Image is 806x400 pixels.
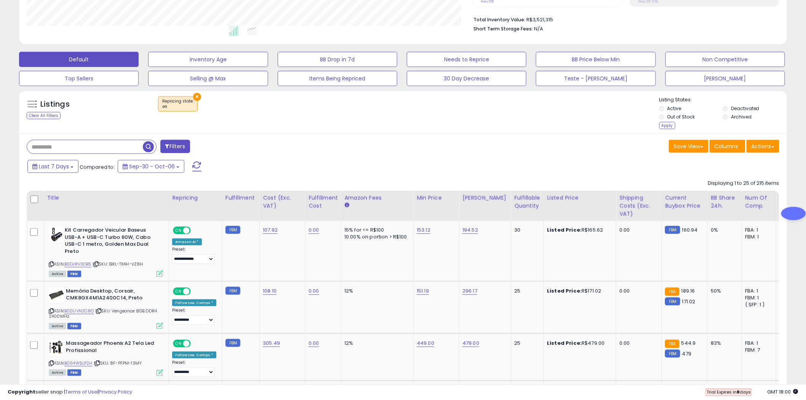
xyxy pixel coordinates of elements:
[682,226,698,234] span: 160.94
[148,71,268,86] button: Selling @ Max
[263,194,302,210] div: Cost (Exc. VAT)
[536,52,656,67] button: BB Price Below Min
[39,163,69,170] span: Last 7 Days
[667,105,681,112] label: Active
[93,261,143,267] span: | SKU: 1BXL-TX4H-VZ8H
[547,287,582,294] b: Listed Price:
[768,388,798,395] span: 2025-10-14 18:00 GMT
[40,99,70,110] h5: Listings
[8,389,132,396] div: seller snap | |
[174,288,183,294] span: ON
[547,288,610,294] div: R$171.02
[172,308,216,325] div: Preset:
[681,287,695,294] span: 189.16
[19,71,139,86] button: Top Sellers
[172,352,216,358] div: Follow Low. Comps *
[8,388,35,395] strong: Copyright
[67,323,81,330] span: FBM
[344,202,349,209] small: Amazon Fees.
[715,142,739,150] span: Columns
[344,288,408,294] div: 12%
[462,226,478,234] a: 194.52
[462,287,477,295] a: 296.17
[745,288,770,294] div: FBA: 1
[711,194,739,210] div: BB Share 24h.
[665,340,679,348] small: FBA
[172,238,202,245] div: Amazon AI *
[534,25,543,32] span: N/A
[160,140,190,153] button: Filters
[99,388,132,395] a: Privacy Policy
[745,340,770,347] div: FBA: 1
[547,226,582,234] b: Listed Price:
[681,339,696,347] span: 544.9
[731,114,752,120] label: Archived
[619,288,656,294] div: 0.00
[665,194,704,210] div: Current Buybox Price
[745,301,770,308] div: ( SFP: 1 )
[80,163,115,171] span: Compared to:
[547,340,610,347] div: R$479.00
[682,350,691,357] span: 479
[745,227,770,234] div: FBA: 1
[67,370,81,376] span: FBM
[49,227,163,276] div: ASIN:
[309,226,319,234] a: 0.00
[711,340,736,347] div: 83%
[417,339,434,347] a: 449.00
[619,340,656,347] div: 0.00
[708,180,779,187] div: Displaying 1 to 25 of 215 items
[514,227,538,234] div: 30
[49,308,157,319] span: | SKU: Vengeance 8GB DDR4 2400MHz
[190,341,202,347] span: OFF
[669,140,708,153] button: Save View
[225,339,240,347] small: FBM
[462,339,479,347] a: 479.00
[172,247,216,264] div: Preset:
[665,52,785,67] button: Non Competitive
[514,288,538,294] div: 25
[49,288,163,328] div: ASIN:
[665,298,680,306] small: FBM
[225,226,240,234] small: FBM
[407,52,526,67] button: Needs to Reprice
[682,298,696,305] span: 171.02
[162,98,194,110] span: Repricing state :
[263,226,278,234] a: 107.92
[174,341,183,347] span: ON
[665,226,680,234] small: FBM
[473,16,525,23] b: Total Inventory Value:
[309,194,338,210] div: Fulfillment Cost
[547,227,610,234] div: R$165.62
[659,96,787,104] p: Listing States:
[473,26,533,32] b: Short Term Storage Fees:
[344,194,410,202] div: Amazon Fees
[49,323,66,330] span: All listings currently available for purchase on Amazon
[667,114,695,120] label: Out of Stock
[64,261,91,267] a: B0DJRV3DB5
[462,194,508,202] div: [PERSON_NAME]
[731,105,760,112] label: Deactivated
[737,389,740,395] b: 8
[193,93,201,101] button: ×
[417,226,430,234] a: 153.12
[514,194,541,210] div: Fulfillable Quantity
[148,52,268,67] button: Inventory Age
[710,140,745,153] button: Columns
[174,227,183,234] span: ON
[66,340,158,356] b: Massageador Phoenix A2 Tela Led Profissional
[309,339,319,347] a: 0.00
[473,14,774,24] li: R$3,521,315
[49,271,66,277] span: All listings currently available for purchase on Amazon
[64,360,93,366] a: B094W5LP2H
[547,194,613,202] div: Listed Price
[47,194,166,202] div: Title
[27,160,78,173] button: Last 7 Days
[225,287,240,295] small: FBM
[49,340,163,375] div: ASIN:
[745,347,770,354] div: FBM: 7
[172,194,219,202] div: Repricing
[94,360,142,366] span: | SKU: 8F-PFPM-13MY
[711,227,736,234] div: 0%
[514,340,538,347] div: 25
